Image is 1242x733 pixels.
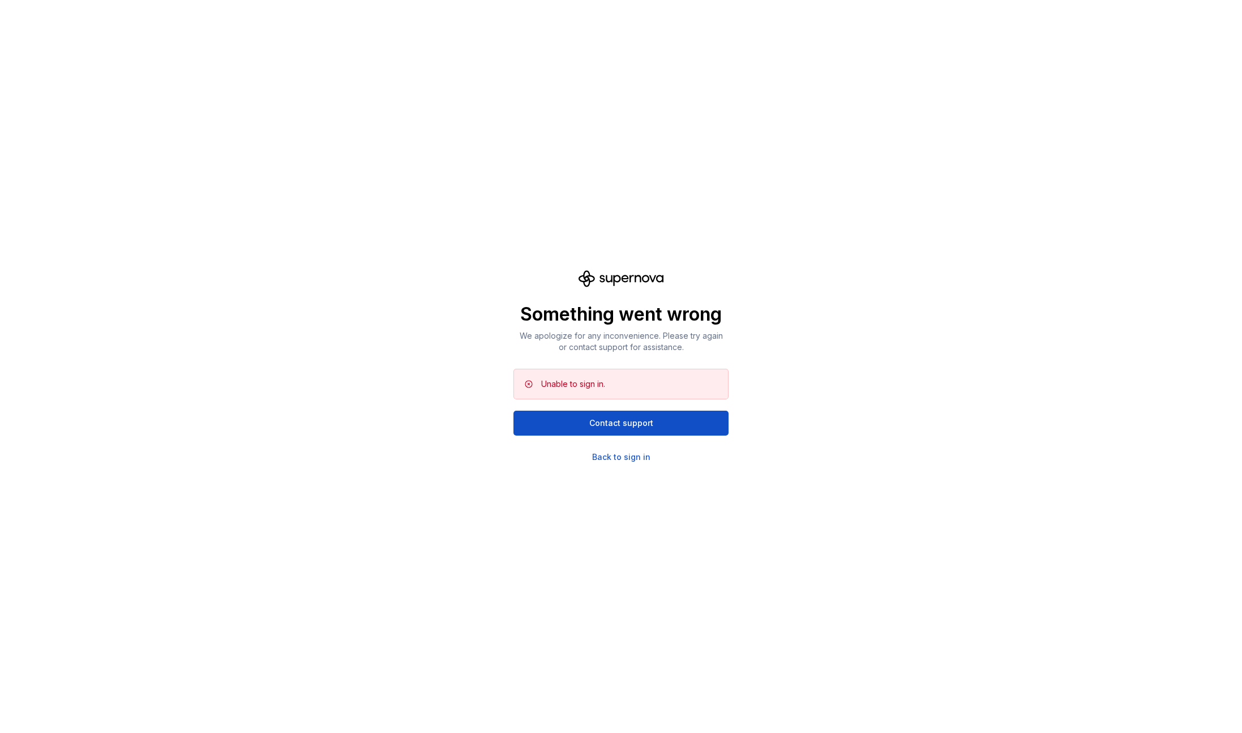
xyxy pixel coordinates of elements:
[589,417,653,429] span: Contact support
[541,378,605,390] div: Unable to sign in.
[513,411,729,436] button: Contact support
[513,303,729,326] p: Something went wrong
[592,451,650,463] a: Back to sign in
[513,330,729,353] p: We apologize for any inconvenience. Please try again or contact support for assistance.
